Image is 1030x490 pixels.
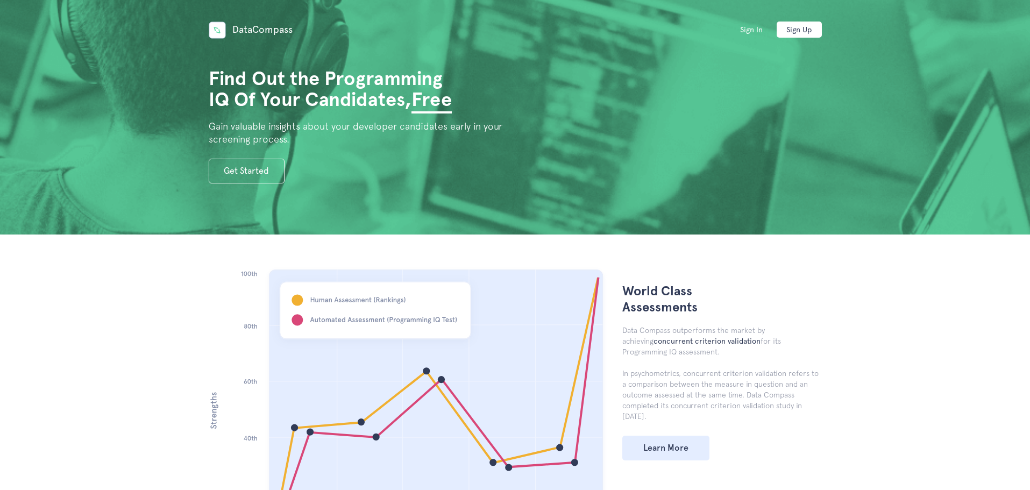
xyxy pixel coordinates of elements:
[209,159,285,183] a: Get Started
[653,337,761,345] span: concurrent criterion validation
[209,22,226,39] img: Data Compass
[622,325,822,357] p: Data Compass outperforms the market by achieving for its Programming IQ assessment.
[777,22,822,38] a: Sign Up
[209,68,466,110] h1: Find Out the Programming IQ Of Your Candidates,
[729,22,774,38] a: Sign In
[622,368,822,422] p: In psychometrics, concurrent criterion validation refers to a comparison between the measure in q...
[209,24,293,35] a: DataCompass
[622,283,719,315] h3: World Class Assessments
[411,88,452,113] span: Free
[209,120,515,146] h2: Gain valuable insights about your developer candidates early in your screening process.
[622,436,709,460] a: Learn More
